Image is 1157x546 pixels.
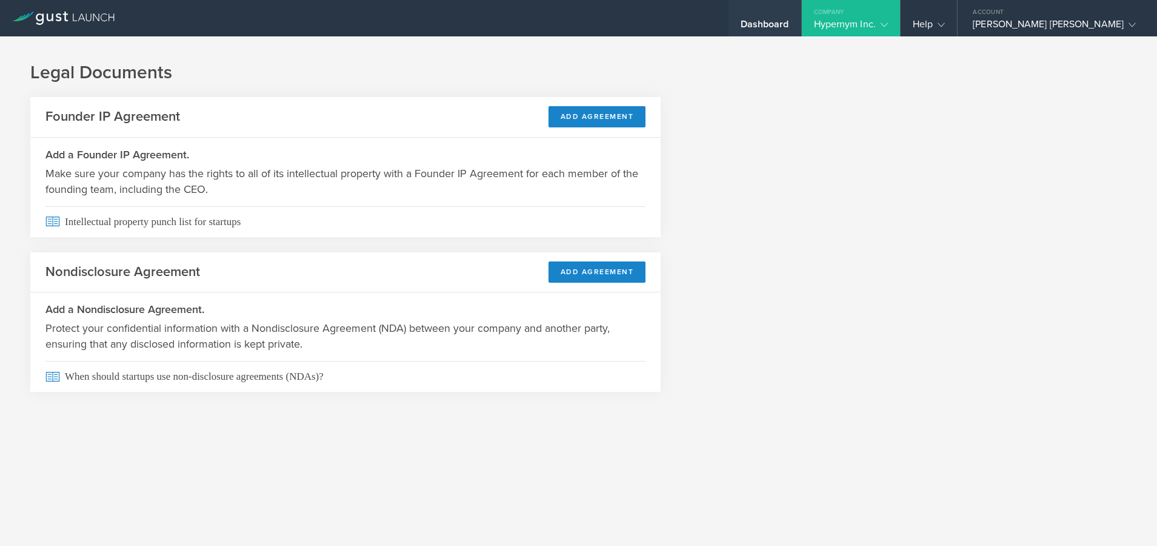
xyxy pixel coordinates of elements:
[548,106,646,127] button: Add Agreement
[45,320,645,352] p: Protect your confidential information with a Nondisclosure Agreement (NDA) between your company a...
[30,61,1127,85] h1: Legal Documents
[973,18,1136,36] div: [PERSON_NAME] [PERSON_NAME]
[548,261,646,283] button: Add Agreement
[45,166,645,197] p: Make sure your company has the rights to all of its intellectual property with a Founder IP Agree...
[45,263,200,281] h2: Nondisclosure Agreement
[814,18,888,36] div: Hypernym Inc.
[45,206,645,237] span: Intellectual property punch list for startups
[45,302,645,317] h3: Add a Nondisclosure Agreement.
[45,147,645,163] h3: Add a Founder IP Agreement.
[45,361,645,392] span: When should startups use non-disclosure agreements (NDAs)?
[30,206,661,237] a: Intellectual property punch list for startups
[741,18,789,36] div: Dashboard
[30,361,661,392] a: When should startups use non-disclosure agreements (NDAs)?
[45,108,180,126] h2: Founder IP Agreement
[913,18,945,36] div: Help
